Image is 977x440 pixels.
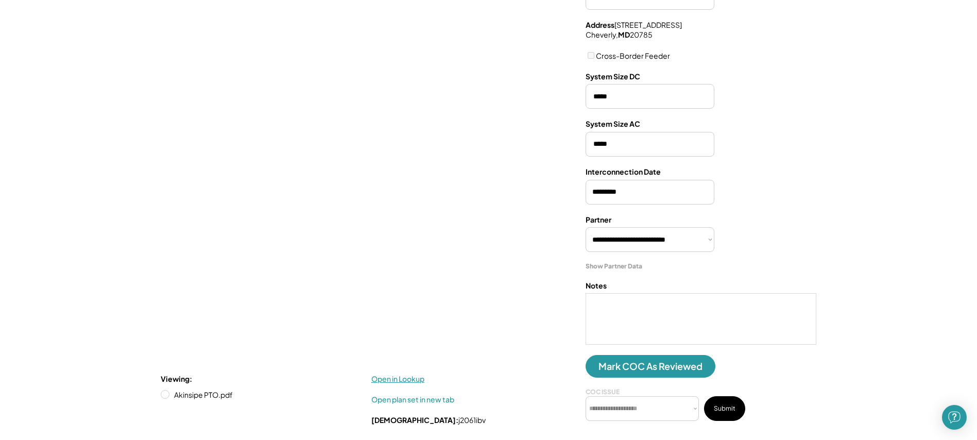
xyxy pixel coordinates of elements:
div: [STREET_ADDRESS] Cheverly, 20785 [586,20,682,40]
div: Notes [586,281,607,291]
label: Cross-Border Feeder [596,51,670,60]
div: Open Intercom Messenger [942,405,967,430]
strong: Address [586,20,614,29]
div: Viewing: [161,374,192,384]
button: Submit [704,396,745,421]
div: Interconnection Date [586,167,661,177]
strong: [DEMOGRAPHIC_DATA]: [371,415,458,425]
div: Partner [586,215,611,225]
button: Mark COC As Reviewed [586,355,715,378]
a: Open in Lookup [371,374,449,384]
div: System Size AC [586,119,640,129]
div: Show Partner Data [586,262,642,270]
strong: MD [618,30,630,39]
a: Open plan set in new tab [371,395,454,405]
div: j2061ibv [371,415,486,426]
div: System Size DC [586,72,640,82]
div: COC ISSUE [586,388,620,396]
label: Akinsipe PTO.pdf [171,391,264,398]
